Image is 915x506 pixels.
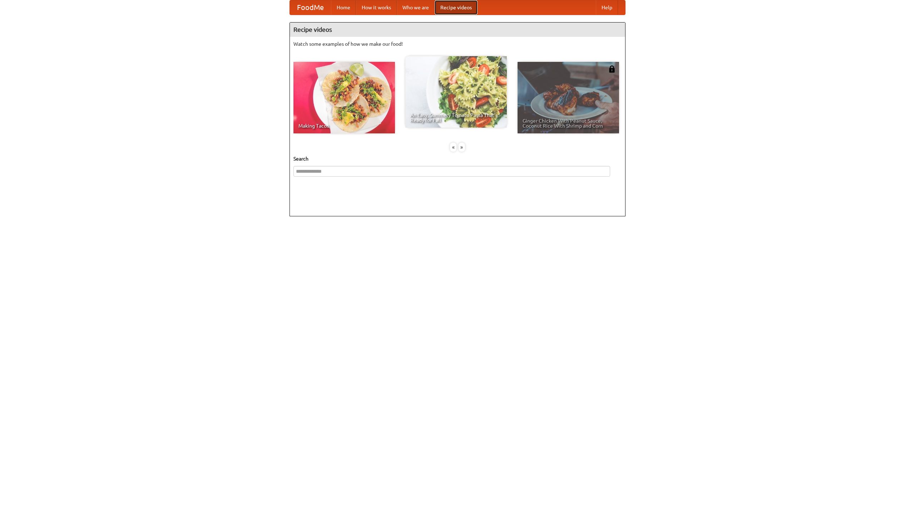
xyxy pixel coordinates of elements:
a: Making Tacos [293,62,395,133]
a: Who we are [397,0,435,15]
h4: Recipe videos [290,23,625,37]
a: FoodMe [290,0,331,15]
img: 483408.png [608,65,615,73]
a: An Easy, Summery Tomato Pasta That's Ready for Fall [405,56,507,128]
div: » [459,143,465,152]
h5: Search [293,155,622,162]
span: Making Tacos [298,123,390,128]
a: Home [331,0,356,15]
a: How it works [356,0,397,15]
a: Recipe videos [435,0,478,15]
a: Help [596,0,618,15]
div: « [450,143,456,152]
span: An Easy, Summery Tomato Pasta That's Ready for Fall [410,113,502,123]
p: Watch some examples of how we make our food! [293,40,622,48]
